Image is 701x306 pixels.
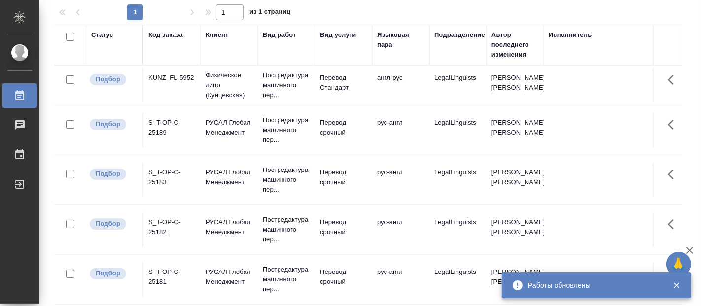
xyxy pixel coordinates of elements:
button: 🙏 [666,252,691,276]
p: Постредактура машинного пер... [263,70,310,100]
div: Можно подбирать исполнителей [89,73,138,86]
p: Перевод срочный [320,118,367,137]
p: Перевод срочный [320,217,367,237]
button: Здесь прячутся важные кнопки [662,68,686,92]
button: Закрыть [666,281,687,290]
td: [PERSON_NAME] [PERSON_NAME] [487,163,544,197]
p: Перевод срочный [320,267,367,287]
div: Работы обновлены [528,280,658,290]
td: [PERSON_NAME] [PERSON_NAME] [487,68,544,102]
td: LegalLinguists [429,113,487,147]
div: S_T-OP-C-25182 [148,217,196,237]
td: LegalLinguists [429,163,487,197]
td: [PERSON_NAME] [PERSON_NAME] [487,262,544,297]
td: рус-англ [372,212,429,247]
span: из 1 страниц [249,6,291,20]
p: Подбор [96,269,120,278]
div: Вид услуги [320,30,356,40]
p: Постредактура машинного пер... [263,215,310,244]
p: Физическое лицо (Кунцевская) [206,70,253,100]
div: Можно подбирать исполнителей [89,217,138,231]
td: [PERSON_NAME] [PERSON_NAME] [487,212,544,247]
div: Статус [91,30,113,40]
p: Подбор [96,169,120,179]
div: Код заказа [148,30,183,40]
div: Подразделение [434,30,485,40]
div: S_T-OP-C-25181 [148,267,196,287]
p: РУСАЛ Глобал Менеджмент [206,118,253,137]
p: Постредактура машинного пер... [263,115,310,145]
td: англ-рус [372,68,429,102]
div: Автор последнего изменения [491,30,539,60]
span: 🙏 [670,254,687,274]
div: Исполнитель [549,30,592,40]
button: Здесь прячутся важные кнопки [662,113,686,136]
p: Подбор [96,74,120,84]
td: рус-англ [372,262,429,297]
td: LegalLinguists [429,262,487,297]
div: S_T-OP-C-25189 [148,118,196,137]
p: РУСАЛ Глобал Менеджмент [206,267,253,287]
td: [PERSON_NAME] [PERSON_NAME] [487,113,544,147]
td: рус-англ [372,113,429,147]
td: рус-англ [372,163,429,197]
p: Перевод Стандарт [320,73,367,93]
td: LegalLinguists [429,68,487,102]
p: РУСАЛ Глобал Менеджмент [206,217,253,237]
div: Можно подбирать исполнителей [89,267,138,280]
p: Постредактура машинного пер... [263,165,310,195]
button: Здесь прячутся важные кнопки [662,163,686,186]
button: Здесь прячутся важные кнопки [662,212,686,236]
p: Постредактура машинного пер... [263,265,310,294]
div: S_T-OP-C-25183 [148,168,196,187]
p: РУСАЛ Глобал Менеджмент [206,168,253,187]
div: Клиент [206,30,228,40]
td: LegalLinguists [429,212,487,247]
div: KUNZ_FL-5952 [148,73,196,83]
p: Подбор [96,119,120,129]
p: Подбор [96,219,120,229]
div: Вид работ [263,30,296,40]
p: Перевод срочный [320,168,367,187]
div: Языковая пара [377,30,424,50]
